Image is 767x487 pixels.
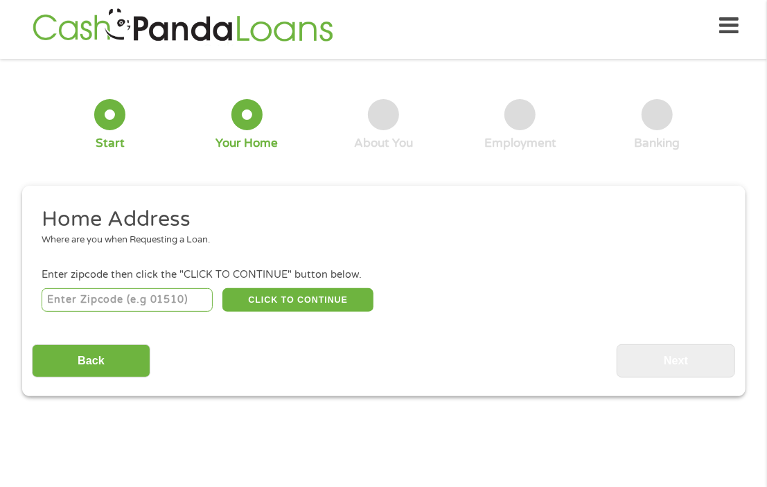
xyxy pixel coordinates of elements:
div: Where are you when Requesting a Loan. [42,233,715,247]
button: CLICK TO CONTINUE [222,288,373,312]
div: Your Home [215,136,278,151]
div: Banking [634,136,680,151]
input: Enter Zipcode (e.g 01510) [42,288,213,312]
input: Next [617,344,735,378]
h2: Home Address [42,206,715,233]
div: About You [354,136,413,151]
div: Enter zipcode then click the "CLICK TO CONTINUE" button below. [42,267,725,283]
img: GetLoanNow Logo [28,6,337,46]
input: Back [32,344,150,378]
div: Employment [484,136,556,151]
div: Start [96,136,125,151]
